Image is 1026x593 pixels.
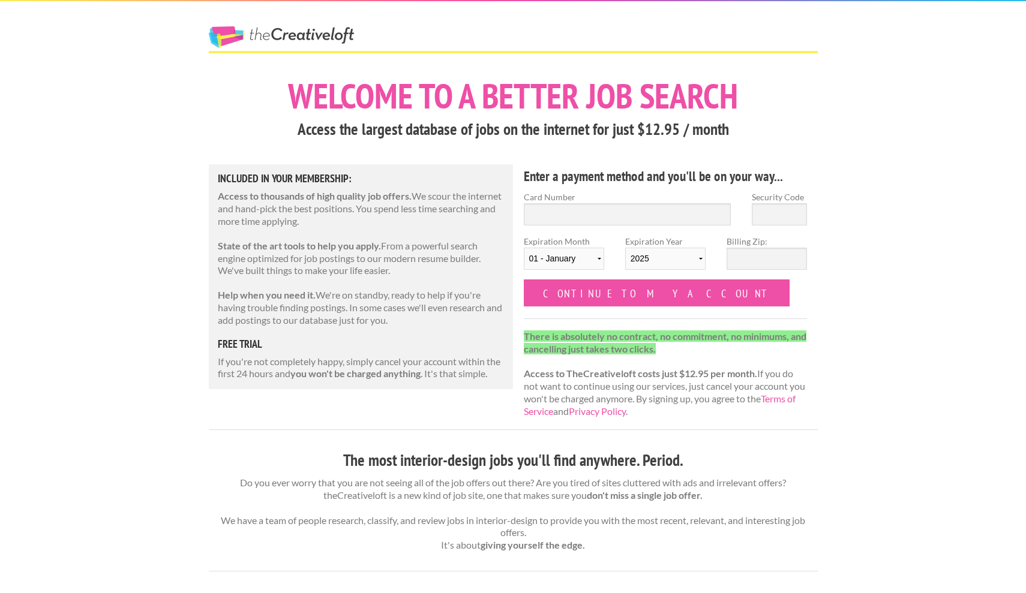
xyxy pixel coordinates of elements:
strong: Access to TheCreativeloft costs just $12.95 per month. [524,368,757,379]
h3: Access the largest database of jobs on the internet for just $12.95 / month [209,118,818,141]
p: From a powerful search engine optimized for job postings to our modern resume builder. We've buil... [218,240,505,277]
a: Terms of Service [524,393,796,417]
h5: Included in Your Membership: [218,173,505,184]
label: Expiration Month [524,235,604,279]
input: Continue to my account [524,279,790,306]
p: We're on standby, ready to help if you're having trouble finding postings. In some cases we'll ev... [218,289,505,326]
a: The Creative Loft [209,26,354,48]
strong: State of the art tools to help you apply. [218,240,381,251]
label: Security Code [752,191,807,203]
p: Do you ever worry that you are not seeing all of the job offers out there? Are you tired of sites... [209,477,818,552]
a: Privacy Policy [569,405,626,417]
h1: Welcome to a better job search [209,79,818,113]
p: We scour the internet and hand-pick the best positions. You spend less time searching and more ti... [218,190,505,227]
label: Billing Zip: [727,235,807,248]
strong: you won't be charged anything [290,368,421,379]
strong: giving yourself the edge. [481,539,585,550]
h4: Enter a payment method and you'll be on your way... [524,167,808,186]
label: Card Number [524,191,731,203]
select: Expiration Year [625,248,706,270]
label: Expiration Year [625,235,706,279]
h5: free trial [218,339,505,350]
strong: Access to thousands of high quality job offers. [218,190,412,201]
strong: Help when you need it. [218,289,316,300]
p: If you do not want to continue using our services, just cancel your account you won't be charged ... [524,330,808,418]
h3: The most interior-design jobs you'll find anywhere. Period. [209,449,818,472]
strong: There is absolutely no contract, no commitment, no minimums, and cancelling just takes two clicks. [524,330,806,354]
select: Expiration Month [524,248,604,270]
p: If you're not completely happy, simply cancel your account within the first 24 hours and . It's t... [218,356,505,381]
strong: don't miss a single job offer. [587,489,703,501]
